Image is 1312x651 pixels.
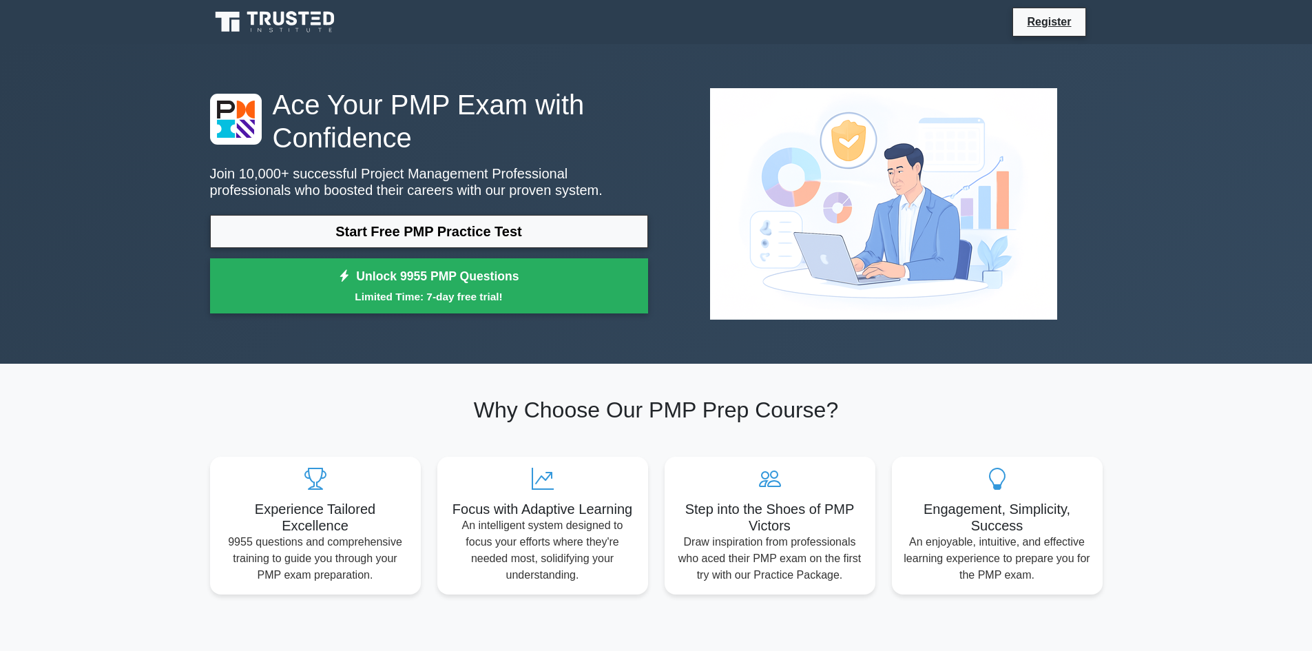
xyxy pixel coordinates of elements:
p: An intelligent system designed to focus your efforts where they're needed most, solidifying your ... [448,517,637,583]
a: Start Free PMP Practice Test [210,215,648,248]
img: Project Management Professional Preview [699,77,1068,331]
h2: Why Choose Our PMP Prep Course? [210,397,1103,423]
h5: Experience Tailored Excellence [221,501,410,534]
p: 9955 questions and comprehensive training to guide you through your PMP exam preparation. [221,534,410,583]
p: Join 10,000+ successful Project Management Professional professionals who boosted their careers w... [210,165,648,198]
a: Register [1019,13,1079,30]
h5: Focus with Adaptive Learning [448,501,637,517]
h5: Engagement, Simplicity, Success [903,501,1092,534]
small: Limited Time: 7-day free trial! [227,289,631,304]
p: An enjoyable, intuitive, and effective learning experience to prepare you for the PMP exam. [903,534,1092,583]
h1: Ace Your PMP Exam with Confidence [210,88,648,154]
p: Draw inspiration from professionals who aced their PMP exam on the first try with our Practice Pa... [676,534,864,583]
h5: Step into the Shoes of PMP Victors [676,501,864,534]
a: Unlock 9955 PMP QuestionsLimited Time: 7-day free trial! [210,258,648,313]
